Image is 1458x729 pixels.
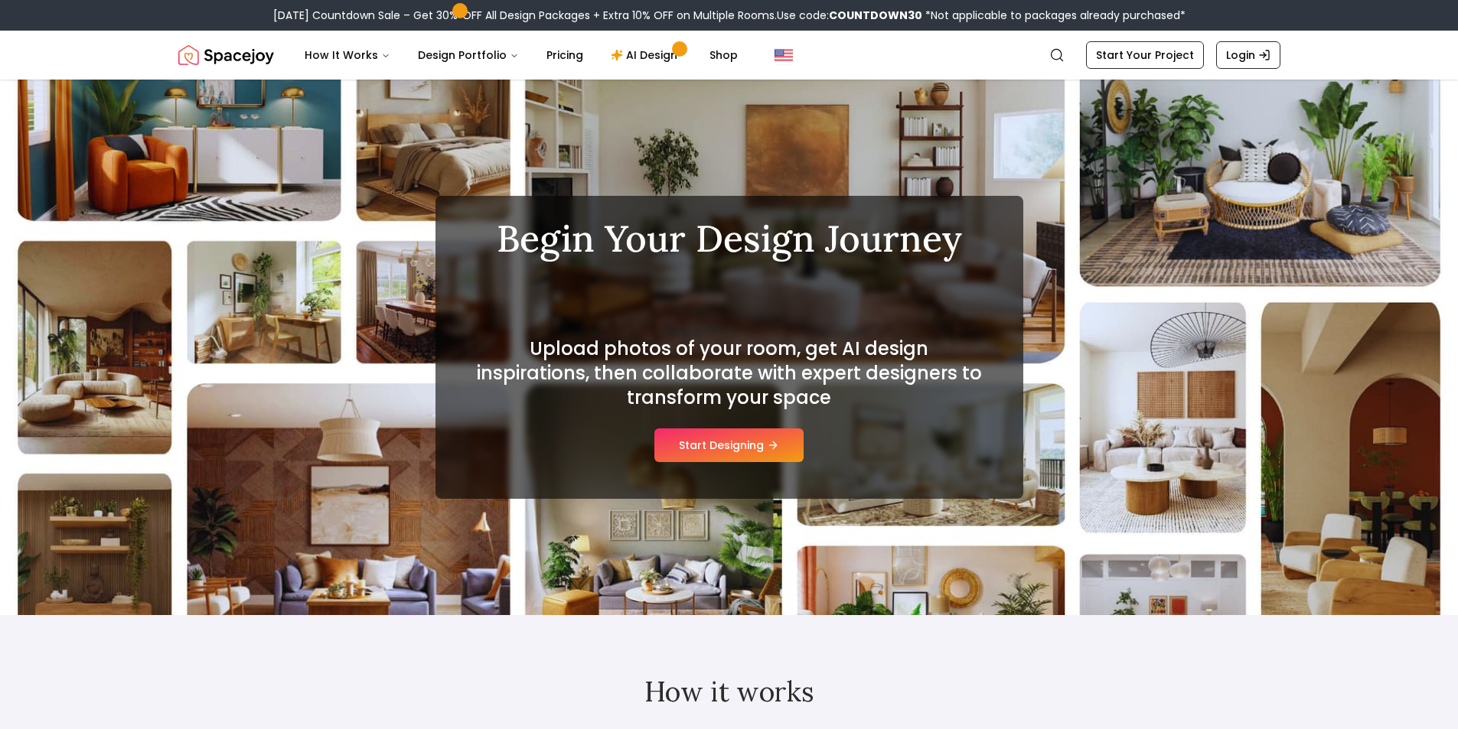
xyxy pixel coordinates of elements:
a: Login [1216,41,1280,69]
button: Start Designing [654,428,804,462]
a: Spacejoy [178,40,274,70]
div: [DATE] Countdown Sale – Get 30% OFF All Design Packages + Extra 10% OFF on Multiple Rooms. [273,8,1186,23]
button: How It Works [292,40,403,70]
nav: Global [178,31,1280,80]
button: Design Portfolio [406,40,531,70]
img: United States [775,46,793,64]
a: Shop [697,40,750,70]
a: AI Design [599,40,694,70]
h2: Upload photos of your room, get AI design inspirations, then collaborate with expert designers to... [472,337,987,410]
img: Spacejoy Logo [178,40,274,70]
a: Start Your Project [1086,41,1204,69]
a: Pricing [534,40,595,70]
span: Use code: [777,8,922,23]
b: COUNTDOWN30 [829,8,922,23]
nav: Main [292,40,750,70]
h2: How it works [264,676,1195,707]
span: *Not applicable to packages already purchased* [922,8,1186,23]
h1: Begin Your Design Journey [472,220,987,257]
